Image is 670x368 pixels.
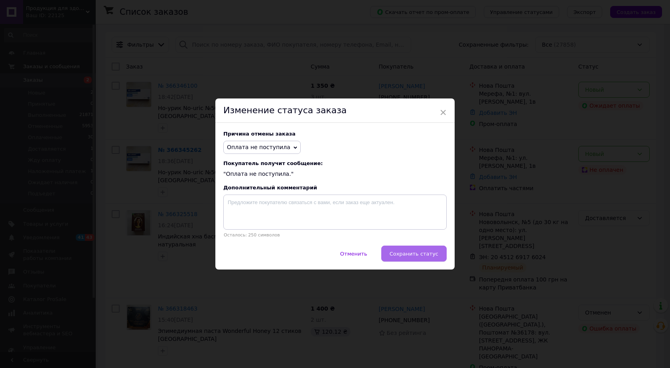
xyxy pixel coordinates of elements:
[439,106,447,119] span: ×
[340,251,367,257] span: Отменить
[332,246,376,262] button: Отменить
[390,251,438,257] span: Сохранить статус
[215,98,455,123] div: Изменение статуса заказа
[223,232,447,238] p: Осталось: 250 символов
[223,160,447,178] div: "Оплата не поступила."
[223,131,447,137] div: Причина отмены заказа
[227,144,290,150] span: Оплата не поступила
[223,160,447,166] span: Покупатель получит сообщение:
[223,185,447,191] div: Дополнительный комментарий
[381,246,447,262] button: Сохранить статус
